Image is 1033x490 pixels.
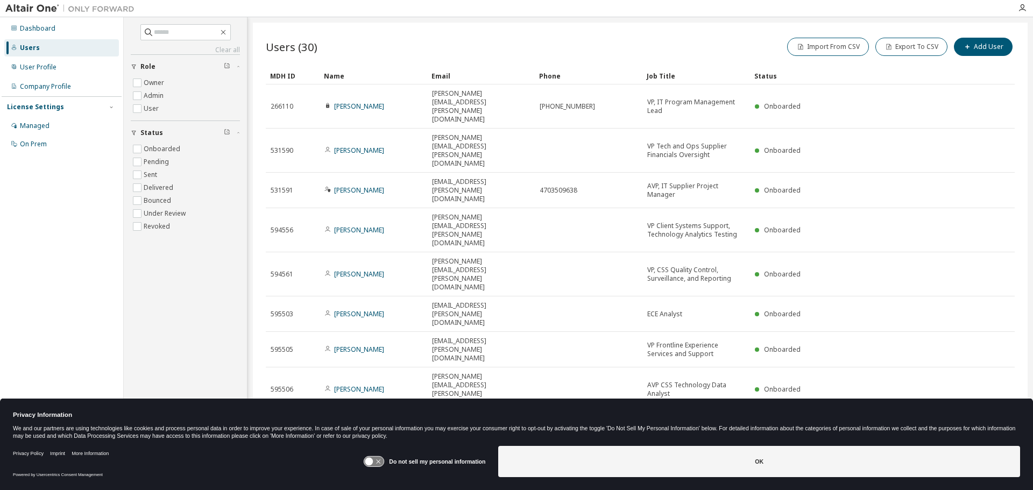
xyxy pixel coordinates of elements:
[764,146,801,155] span: Onboarded
[764,385,801,394] span: Onboarded
[131,55,240,79] button: Role
[334,102,384,111] a: [PERSON_NAME]
[271,270,293,279] span: 594561
[875,38,947,56] button: Export To CSV
[432,133,530,168] span: [PERSON_NAME][EMAIL_ADDRESS][PERSON_NAME][DOMAIN_NAME]
[647,142,745,159] span: VP Tech and Ops Supplier Financials Oversight
[144,220,172,233] label: Revoked
[144,181,175,194] label: Delivered
[334,269,384,279] a: [PERSON_NAME]
[7,103,64,111] div: License Settings
[432,257,530,292] span: [PERSON_NAME][EMAIL_ADDRESS][PERSON_NAME][DOMAIN_NAME]
[431,67,530,84] div: Email
[144,155,171,168] label: Pending
[647,182,745,199] span: AVP, IT Supplier Project Manager
[432,89,530,124] span: [PERSON_NAME][EMAIL_ADDRESS][PERSON_NAME][DOMAIN_NAME]
[432,213,530,247] span: [PERSON_NAME][EMAIL_ADDRESS][PERSON_NAME][DOMAIN_NAME]
[20,82,71,91] div: Company Profile
[20,122,49,130] div: Managed
[270,67,315,84] div: MDH ID
[954,38,1013,56] button: Add User
[271,310,293,318] span: 595503
[334,309,384,318] a: [PERSON_NAME]
[5,3,140,14] img: Altair One
[20,63,56,72] div: User Profile
[647,341,745,358] span: VP Frontline Experience Services and Support
[432,301,530,327] span: [EMAIL_ADDRESS][PERSON_NAME][DOMAIN_NAME]
[334,345,384,354] a: [PERSON_NAME]
[647,310,682,318] span: ECE Analyst
[432,177,530,203] span: [EMAIL_ADDRESS][PERSON_NAME][DOMAIN_NAME]
[271,186,293,195] span: 531591
[20,44,40,52] div: Users
[224,129,230,137] span: Clear filter
[764,309,801,318] span: Onboarded
[271,102,293,111] span: 266110
[140,129,163,137] span: Status
[144,89,166,102] label: Admin
[647,98,745,115] span: VP, IT Program Management Lead
[224,62,230,71] span: Clear filter
[432,337,530,363] span: [EMAIL_ADDRESS][PERSON_NAME][DOMAIN_NAME]
[140,62,155,71] span: Role
[764,102,801,111] span: Onboarded
[334,225,384,235] a: [PERSON_NAME]
[20,140,47,148] div: On Prem
[764,269,801,279] span: Onboarded
[144,76,166,89] label: Owner
[324,67,423,84] div: Name
[144,143,182,155] label: Onboarded
[647,222,745,239] span: VP Client Systems Support, Technology Analytics Testing
[764,225,801,235] span: Onboarded
[647,381,745,398] span: AVP CSS Technology Data Analyst
[131,46,240,54] a: Clear all
[334,385,384,394] a: [PERSON_NAME]
[144,168,159,181] label: Sent
[20,24,55,33] div: Dashboard
[647,67,746,84] div: Job Title
[334,186,384,195] a: [PERSON_NAME]
[271,146,293,155] span: 531590
[334,146,384,155] a: [PERSON_NAME]
[144,102,161,115] label: User
[432,372,530,407] span: [PERSON_NAME][EMAIL_ADDRESS][PERSON_NAME][DOMAIN_NAME]
[271,345,293,354] span: 595505
[764,345,801,354] span: Onboarded
[144,207,188,220] label: Under Review
[271,226,293,235] span: 594556
[647,266,745,283] span: VP, CSS Quality Control, Surveillance, and Reporting
[754,67,953,84] div: Status
[266,39,317,54] span: Users (30)
[271,385,293,394] span: 595506
[539,67,638,84] div: Phone
[787,38,869,56] button: Import From CSV
[540,186,577,195] span: 4703509638
[764,186,801,195] span: Onboarded
[540,102,595,111] span: [PHONE_NUMBER]
[144,194,173,207] label: Bounced
[131,121,240,145] button: Status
